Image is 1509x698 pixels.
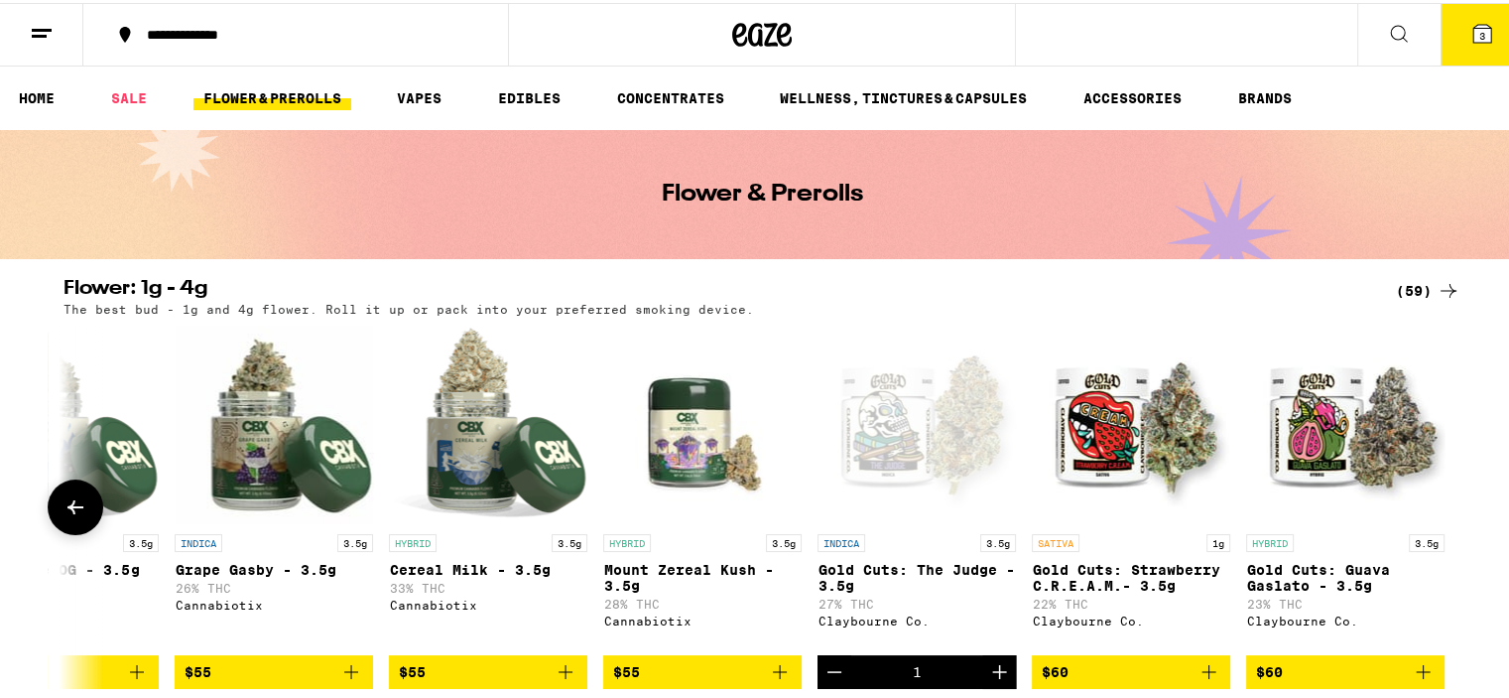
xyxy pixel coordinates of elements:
p: 33% THC [389,579,587,592]
p: 27% THC [817,595,1016,608]
p: INDICA [175,531,222,549]
p: 1g [1206,531,1230,549]
div: Claybourne Co. [1032,612,1230,625]
p: Cereal Milk - 3.5g [389,559,587,575]
img: Claybourne Co. - Gold Cuts: Strawberry C.R.E.A.M.- 3.5g [1032,323,1230,521]
a: Open page for Mount Zereal Kush - 3.5g from Cannabiotix [603,323,802,652]
p: 3.5g [766,531,802,549]
a: Open page for Grape Gasby - 3.5g from Cannabiotix [175,323,373,652]
span: Hi. Need any help? [12,14,143,30]
p: 3.5g [1409,531,1445,549]
p: 3.5g [552,531,587,549]
p: Grape Gasby - 3.5g [175,559,373,575]
span: $60 [1042,661,1069,677]
p: 23% THC [1246,595,1445,608]
p: 22% THC [1032,595,1230,608]
a: WELLNESS, TINCTURES & CAPSULES [770,83,1037,107]
p: HYBRID [389,531,437,549]
p: 3.5g [337,531,373,549]
p: The best bud - 1g and 4g flower. Roll it up or pack into your preferred smoking device. [63,300,754,313]
a: (59) [1396,276,1460,300]
button: Add to bag [1246,652,1445,686]
p: 28% THC [603,595,802,608]
button: Increment [982,652,1016,686]
img: Cannabiotix - Cereal Milk - 3.5g [389,323,587,521]
span: $60 [1256,661,1283,677]
div: Cannabiotix [389,596,587,609]
button: Redirect to URL [1,1,1083,144]
img: Cannabiotix - Grape Gasby - 3.5g [175,323,373,521]
a: EDIBLES [488,83,570,107]
p: 3.5g [123,531,159,549]
a: Open page for Gold Cuts: Strawberry C.R.E.A.M.- 3.5g from Claybourne Co. [1032,323,1230,652]
span: $55 [185,661,211,677]
a: Open page for Gold Cuts: Guava Gaslato - 3.5g from Claybourne Co. [1246,323,1445,652]
a: FLOWER & PREROLLS [193,83,351,107]
button: Add to bag [1032,652,1230,686]
a: SALE [101,83,157,107]
h2: Flower: 1g - 4g [63,276,1363,300]
a: BRANDS [1228,83,1302,107]
button: Add to bag [175,652,373,686]
button: Decrement [817,652,851,686]
button: Add to bag [389,652,587,686]
p: 3.5g [980,531,1016,549]
button: Add to bag [603,652,802,686]
a: VAPES [387,83,451,107]
a: Open page for Gold Cuts: The Judge - 3.5g from Claybourne Co. [817,323,1016,652]
div: Claybourne Co. [817,612,1016,625]
span: 3 [1479,27,1485,39]
span: $55 [613,661,640,677]
a: HOME [9,83,64,107]
p: Gold Cuts: Strawberry C.R.E.A.M.- 3.5g [1032,559,1230,591]
img: Claybourne Co. - Gold Cuts: Guava Gaslato - 3.5g [1246,323,1445,521]
span: $55 [399,661,426,677]
p: INDICA [817,531,865,549]
p: Gold Cuts: The Judge - 3.5g [817,559,1016,591]
p: HYBRID [603,531,651,549]
div: Cannabiotix [175,596,373,609]
img: Cannabiotix - Mount Zereal Kush - 3.5g [603,323,802,521]
p: 26% THC [175,579,373,592]
p: Mount Zereal Kush - 3.5g [603,559,802,591]
p: HYBRID [1246,531,1294,549]
a: Open page for Cereal Milk - 3.5g from Cannabiotix [389,323,587,652]
a: CONCENTRATES [607,83,734,107]
h1: Flower & Prerolls [662,180,863,204]
p: Gold Cuts: Guava Gaslato - 3.5g [1246,559,1445,591]
div: 1 [913,661,922,677]
div: Claybourne Co. [1246,612,1445,625]
a: ACCESSORIES [1073,83,1192,107]
p: SATIVA [1032,531,1079,549]
div: Cannabiotix [603,612,802,625]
